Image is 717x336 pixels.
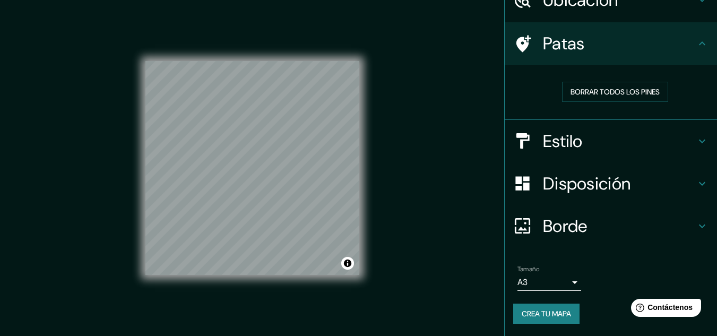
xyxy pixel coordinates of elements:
font: Borrar todos los pines [571,87,660,97]
font: Estilo [543,130,583,152]
canvas: Mapa [145,61,359,275]
div: Borde [505,205,717,247]
button: Crea tu mapa [513,304,580,324]
iframe: Lanzador de widgets de ayuda [623,295,705,324]
font: Disposición [543,173,630,195]
div: A3 [517,274,581,291]
font: Patas [543,32,585,55]
font: Borde [543,215,588,237]
button: Activar o desactivar atribución [341,257,354,270]
font: A3 [517,277,528,288]
div: Estilo [505,120,717,162]
font: Tamaño [517,265,539,273]
div: Patas [505,22,717,65]
font: Crea tu mapa [522,309,571,318]
button: Borrar todos los pines [562,82,668,102]
div: Disposición [505,162,717,205]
